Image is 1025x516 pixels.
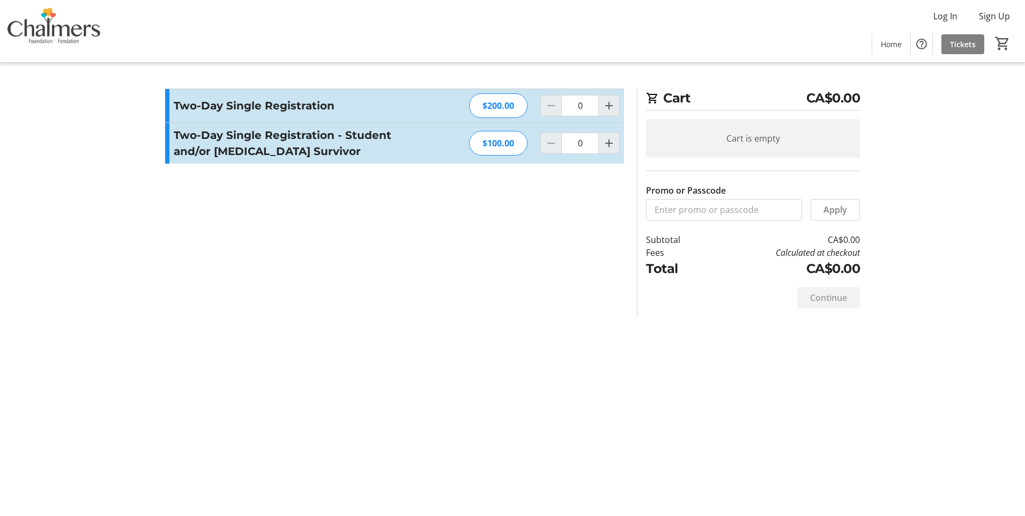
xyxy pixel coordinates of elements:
span: CA$0.00 [806,89,860,108]
div: $200.00 [469,93,528,118]
button: Increment by one [599,95,619,116]
a: Home [872,34,910,54]
span: Log In [933,10,957,23]
h2: Cart [646,89,860,110]
td: Subtotal [646,233,708,246]
input: Enter promo or passcode [646,199,802,220]
button: Log In [925,8,966,25]
h3: Two-Day Single Registration [174,98,408,114]
button: Help [911,33,932,55]
td: Calculated at checkout [708,246,860,259]
div: Cart is empty [646,119,860,158]
button: Apply [811,199,860,220]
td: CA$0.00 [708,233,860,246]
td: Fees [646,246,708,259]
td: CA$0.00 [708,259,860,278]
span: Apply [823,203,847,216]
input: Two-Day Single Registration - Student and/or Cancer Survivor Quantity [561,132,599,154]
button: Cart [993,34,1012,53]
a: Tickets [941,34,984,54]
span: Tickets [950,39,976,50]
td: Total [646,259,708,278]
label: Promo or Passcode [646,184,726,197]
button: Increment by one [599,133,619,153]
h3: Two-Day Single Registration - Student and/or [MEDICAL_DATA] Survivor [174,127,408,159]
span: Home [881,39,902,50]
div: $100.00 [469,131,528,156]
span: Sign Up [979,10,1010,23]
button: Sign Up [970,8,1019,25]
img: Chalmers Foundation's Logo [6,4,102,58]
input: Two-Day Single Registration Quantity [561,95,599,116]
